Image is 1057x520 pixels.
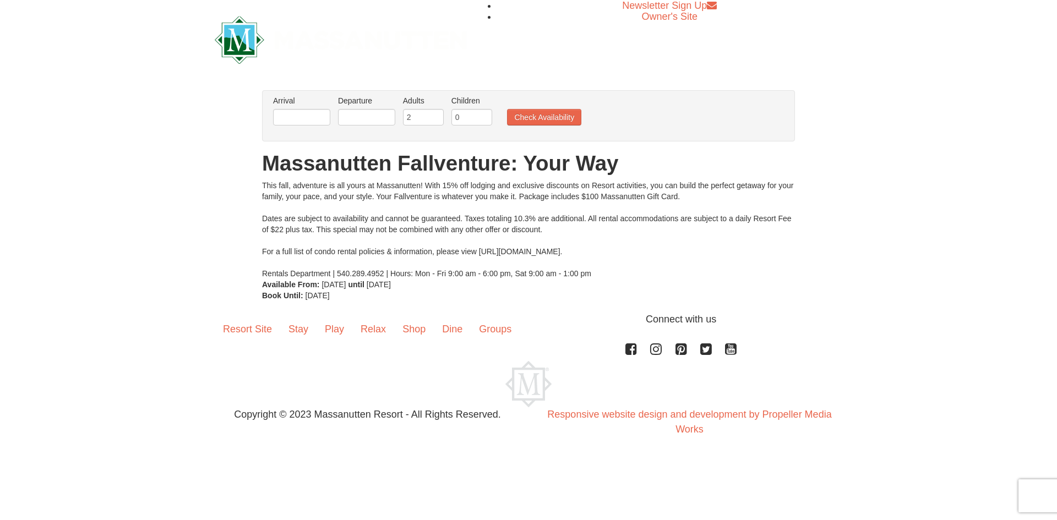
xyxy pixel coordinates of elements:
span: [DATE] [322,280,346,289]
a: Relax [352,312,394,346]
span: [DATE] [306,291,330,300]
a: Responsive website design and development by Propeller Media Works [547,409,831,435]
p: Connect with us [215,312,842,327]
strong: until [348,280,364,289]
a: Play [317,312,352,346]
a: Stay [280,312,317,346]
span: [DATE] [367,280,391,289]
h1: Massanutten Fallventure: Your Way [262,152,795,174]
a: Massanutten Resort [215,25,467,51]
label: Adults [403,95,444,106]
strong: Book Until: [262,291,303,300]
a: Groups [471,312,520,346]
img: Massanutten Resort Logo [215,16,467,64]
img: Massanutten Resort Logo [505,361,552,407]
a: Dine [434,312,471,346]
a: Resort Site [215,312,280,346]
label: Arrival [273,95,330,106]
strong: Available From: [262,280,320,289]
button: Check Availability [507,109,581,125]
label: Departure [338,95,395,106]
label: Children [451,95,492,106]
a: Owner's Site [642,11,698,22]
a: Shop [394,312,434,346]
p: Copyright © 2023 Massanutten Resort - All Rights Reserved. [206,407,528,422]
div: This fall, adventure is all yours at Massanutten! With 15% off lodging and exclusive discounts on... [262,180,795,279]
